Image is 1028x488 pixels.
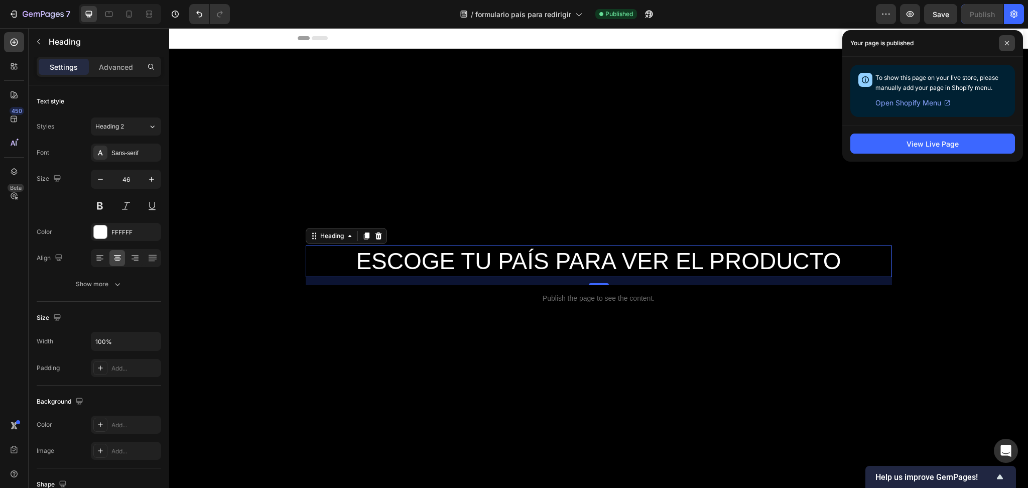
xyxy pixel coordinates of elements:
div: Size [37,311,63,325]
span: Published [605,10,633,19]
span: Open Shopify Menu [875,97,941,109]
p: Your page is published [850,38,914,48]
p: Heading [49,36,157,48]
div: Show more [76,279,122,289]
div: Color [37,420,52,429]
p: Advanced [99,62,133,72]
button: Show more [37,275,161,293]
div: Styles [37,122,54,131]
iframe: Design area [169,28,1028,488]
div: Add... [111,447,159,456]
div: Open Intercom Messenger [994,439,1018,463]
div: Size [37,172,63,186]
div: Sans-serif [111,149,159,158]
div: Color [37,227,52,236]
p: Settings [50,62,78,72]
span: To show this page on your live store, please manually add your page in Shopify menu. [875,74,998,91]
div: Beta [8,184,24,192]
button: Save [924,4,957,24]
button: Publish [961,4,1003,24]
span: / [471,9,473,20]
div: Font [37,148,49,157]
div: Padding [37,363,60,373]
span: Help us improve GemPages! [875,472,994,482]
div: Add... [111,364,159,373]
span: formulario país para redirigir [475,9,571,20]
div: Publish [970,9,995,20]
div: 450 [10,107,24,115]
div: Align [37,252,65,265]
div: View Live Page [907,139,959,149]
button: Show survey - Help us improve GemPages! [875,471,1006,483]
span: Save [933,10,949,19]
div: FFFFFF [111,228,159,237]
div: Undo/Redo [189,4,230,24]
div: Background [37,395,85,409]
div: Add... [111,421,159,430]
p: 7 [66,8,70,20]
button: Heading 2 [91,117,161,136]
button: 7 [4,4,75,24]
div: Text style [37,97,64,106]
button: View Live Page [850,134,1015,154]
input: Auto [91,332,161,350]
div: Width [37,337,53,346]
span: Heading 2 [95,122,124,131]
div: Image [37,446,54,455]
